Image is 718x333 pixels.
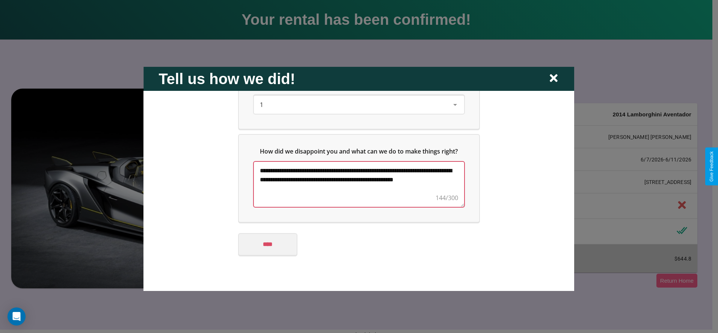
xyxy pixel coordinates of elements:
div: Open Intercom Messenger [8,307,26,325]
div: Give Feedback [709,151,714,182]
div: On a scale from 0 to 10, how likely are you to recommend us to a friend or family member? [239,59,479,128]
span: How did we disappoint you and what can we do to make things right? [260,147,458,155]
div: On a scale from 0 to 10, how likely are you to recommend us to a friend or family member? [254,95,464,113]
h2: Tell us how we did! [158,70,295,87]
span: 1 [260,100,263,108]
div: 144/300 [436,193,458,202]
